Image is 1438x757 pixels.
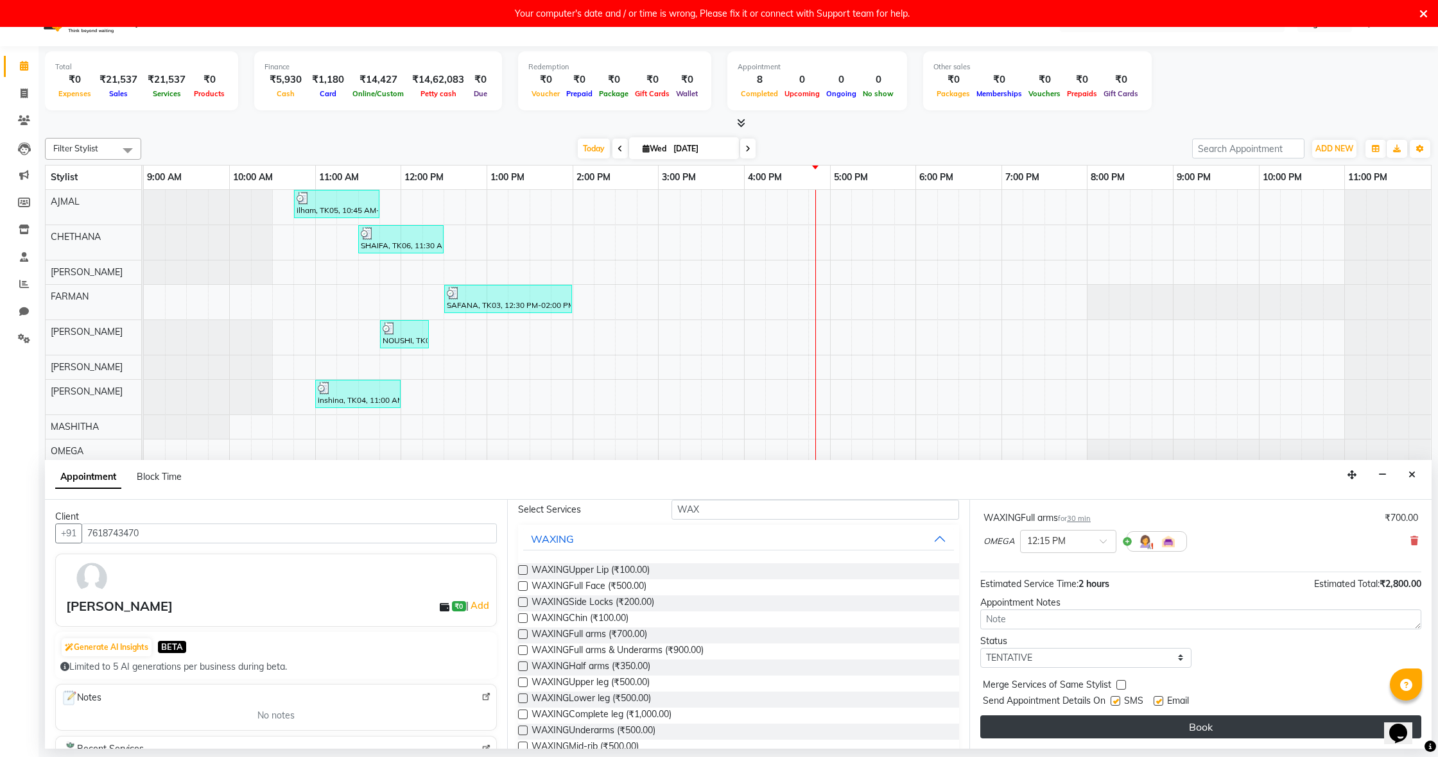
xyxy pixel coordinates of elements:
span: AJMAL [51,196,80,207]
span: Upcoming [781,89,823,98]
a: 9:00 AM [144,168,185,187]
span: Due [471,89,490,98]
a: 10:00 PM [1260,168,1305,187]
div: WAXINGFull arms [983,511,1091,525]
span: OMEGA [983,535,1015,548]
span: Estimated Total: [1314,578,1380,590]
span: WAXINGFull arms & Underarms (₹900.00) [532,643,704,659]
span: [PERSON_NAME] [51,361,123,373]
div: 0 [860,72,897,87]
span: WAXINGFull Face (₹500.00) [532,579,646,595]
span: WAXINGMid-rib (₹500.00) [532,740,639,756]
div: ₹1,180 [307,72,349,87]
div: SAFANA, TK03, 12:30 PM-02:00 PM, Korean Hair Spa10-Steps Korean Hair Spa Ritual [446,287,571,311]
small: for [1058,514,1091,523]
div: [PERSON_NAME] [66,597,173,616]
input: Search by Name/Mobile/Email/Code [82,523,497,543]
span: Sales [106,89,131,98]
div: ₹700.00 [1385,511,1418,525]
a: 3:00 PM [659,168,699,187]
div: Client [55,510,497,523]
span: Recent Services [61,742,144,757]
span: Petty cash [417,89,460,98]
div: ₹0 [469,72,492,87]
span: Card [316,89,340,98]
span: Vouchers [1025,89,1064,98]
a: 10:00 AM [230,168,276,187]
div: WAXING [531,531,574,547]
button: Generate AI Insights [62,638,152,656]
span: Expenses [55,89,94,98]
div: Appointment Notes [980,596,1421,609]
span: No show [860,89,897,98]
div: ₹14,62,083 [407,72,469,87]
span: No notes [257,709,295,722]
input: Search Appointment [1192,139,1304,158]
div: 0 [823,72,860,87]
span: 30 min [1067,514,1091,523]
a: Add [469,598,491,613]
span: Block Time [137,471,182,482]
button: Close [1403,465,1421,485]
span: | [466,598,491,613]
div: Redemption [528,62,701,72]
div: ₹0 [673,72,701,87]
div: inshina, TK04, 11:00 AM-12:00 PM, HAIR SPA SERVICEShea Curl Defining Therapy [316,382,399,406]
span: FARMAN [51,291,89,302]
div: 0 [781,72,823,87]
span: Wed [639,144,670,153]
div: ₹0 [1025,72,1064,87]
span: WAXINGUpper Lip (₹100.00) [532,563,650,579]
span: Filter Stylist [53,143,98,153]
div: ₹0 [55,72,94,87]
div: ₹0 [528,72,563,87]
a: 9:00 PM [1174,168,1214,187]
span: MASHITHA [51,421,99,432]
span: Completed [738,89,781,98]
span: CHETHANA [51,231,101,242]
span: [PERSON_NAME] [51,386,123,397]
div: ₹5,930 [264,72,307,87]
a: 5:00 PM [831,168,871,187]
span: Merge Services of Same Stylist [983,678,1111,694]
div: ₹0 [563,72,596,87]
div: Finance [264,62,492,72]
span: SMS [1124,694,1143,710]
div: ₹0 [191,72,228,87]
a: 12:00 PM [401,168,447,187]
button: WAXING [523,527,954,550]
span: ₹2,800.00 [1380,578,1421,590]
div: ilham, TK05, 10:45 AM-11:45 AM, anti [MEDICAL_DATA] [295,192,378,216]
div: Your computer's date and / or time is wrong, Please fix it or connect with Support team for help. [515,5,910,22]
span: Prepaids [1064,89,1100,98]
img: avatar [73,559,110,597]
span: Voucher [528,89,563,98]
span: WAXINGHalf arms (₹350.00) [532,659,650,676]
div: ₹21,537 [94,72,143,87]
button: Book [980,715,1421,738]
button: ADD NEW [1312,140,1356,158]
span: Memberships [973,89,1025,98]
span: BETA [158,641,186,653]
span: WAXINGUpper leg (₹500.00) [532,676,650,692]
span: WAXINGLower leg (₹500.00) [532,692,651,708]
span: Wallet [673,89,701,98]
span: Online/Custom [349,89,407,98]
a: 7:00 PM [1002,168,1043,187]
div: Status [980,634,1191,648]
span: Package [596,89,632,98]
span: WAXINGComplete leg (₹1,000.00) [532,708,671,724]
span: Products [191,89,228,98]
div: Appointment [738,62,897,72]
span: 2 hours [1078,578,1109,590]
iframe: chat widget [1384,706,1425,744]
div: SHAIFA, TK06, 11:30 AM-12:30 PM, Facial & SkincareClassic Facial [359,227,442,251]
img: Hairdresser.png [1138,534,1153,549]
img: Interior.png [1161,534,1176,549]
div: ₹14,427 [349,72,407,87]
span: ₹0 [452,601,465,611]
span: WAXINGChin (₹100.00) [532,611,628,627]
div: Other sales [933,62,1141,72]
span: Ongoing [823,89,860,98]
div: ₹21,537 [143,72,191,87]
